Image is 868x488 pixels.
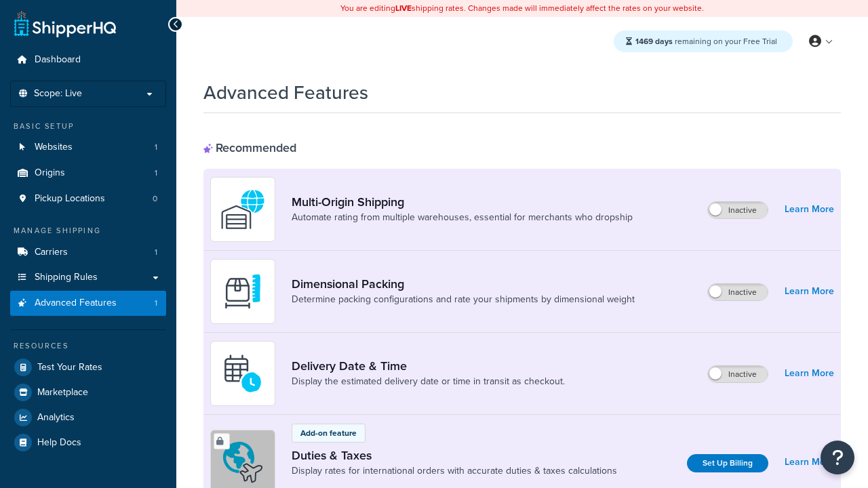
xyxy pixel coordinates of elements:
[10,186,166,211] a: Pickup Locations0
[203,79,368,106] h1: Advanced Features
[10,135,166,160] li: Websites
[300,427,357,439] p: Add-on feature
[203,140,296,155] div: Recommended
[10,186,166,211] li: Pickup Locations
[35,272,98,283] span: Shipping Rules
[292,277,635,291] a: Dimensional Packing
[10,240,166,265] li: Carriers
[785,453,834,472] a: Learn More
[292,195,633,209] a: Multi-Origin Shipping
[10,380,166,405] a: Marketplace
[10,265,166,290] a: Shipping Rules
[10,355,166,380] a: Test Your Rates
[292,464,617,478] a: Display rates for international orders with accurate duties & taxes calculations
[155,298,157,309] span: 1
[635,35,777,47] span: remaining on your Free Trial
[155,167,157,179] span: 1
[10,161,166,186] a: Origins1
[785,200,834,219] a: Learn More
[155,142,157,153] span: 1
[292,211,633,224] a: Automate rating from multiple warehouses, essential for merchants who dropship
[708,202,768,218] label: Inactive
[37,362,102,373] span: Test Your Rates
[35,54,81,66] span: Dashboard
[35,298,117,309] span: Advanced Features
[10,405,166,430] a: Analytics
[10,340,166,352] div: Resources
[708,284,768,300] label: Inactive
[37,437,81,449] span: Help Docs
[10,430,166,455] a: Help Docs
[292,293,635,306] a: Determine packing configurations and rate your shipments by dimensional weight
[395,2,412,14] b: LIVE
[292,359,565,373] a: Delivery Date & Time
[10,135,166,160] a: Websites1
[635,35,673,47] strong: 1469 days
[35,193,105,205] span: Pickup Locations
[10,161,166,186] li: Origins
[10,121,166,132] div: Basic Setup
[37,412,75,424] span: Analytics
[687,454,768,472] a: Set Up Billing
[219,268,267,315] img: DTVBYsAAAAAASUVORK5CYII=
[155,247,157,258] span: 1
[219,186,267,233] img: WatD5o0RtDAAAAAElFTkSuQmCC
[35,167,65,179] span: Origins
[10,291,166,316] a: Advanced Features1
[37,387,88,399] span: Marketplace
[821,441,854,474] button: Open Resource Center
[35,142,73,153] span: Websites
[292,375,565,388] a: Display the estimated delivery date or time in transit as checkout.
[219,350,267,397] img: gfkeb5ejjkALwAAAABJRU5ErkJggg==
[785,282,834,301] a: Learn More
[785,364,834,383] a: Learn More
[35,247,68,258] span: Carriers
[10,240,166,265] a: Carriers1
[10,291,166,316] li: Advanced Features
[34,88,82,100] span: Scope: Live
[292,448,617,463] a: Duties & Taxes
[10,47,166,73] a: Dashboard
[10,225,166,237] div: Manage Shipping
[153,193,157,205] span: 0
[708,366,768,382] label: Inactive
